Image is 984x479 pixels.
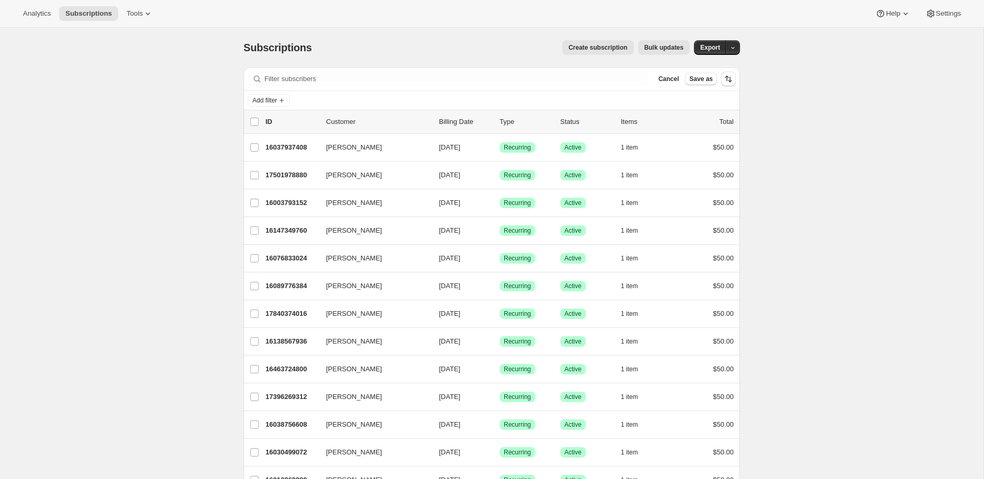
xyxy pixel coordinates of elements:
span: [DATE] [439,226,460,234]
span: Active [564,420,582,429]
span: [DATE] [439,310,460,317]
span: Recurring [504,448,531,457]
span: [PERSON_NAME] [326,419,382,430]
div: 16038756608[PERSON_NAME][DATE]SuccessRecurringSuccessActive1 item$50.00 [265,417,734,432]
span: [PERSON_NAME] [326,225,382,236]
p: 16463724800 [265,364,318,374]
div: 16003793152[PERSON_NAME][DATE]SuccessRecurringSuccessActive1 item$50.00 [265,196,734,210]
span: Active [564,282,582,290]
span: Recurring [504,199,531,207]
p: 16003793152 [265,198,318,208]
button: 1 item [621,196,650,210]
span: Tools [126,9,143,18]
button: Save as [685,73,717,85]
p: Total [720,117,734,127]
span: Active [564,171,582,179]
button: [PERSON_NAME] [320,361,424,378]
div: 16138567936[PERSON_NAME][DATE]SuccessRecurringSuccessActive1 item$50.00 [265,334,734,349]
div: 16147349760[PERSON_NAME][DATE]SuccessRecurringSuccessActive1 item$50.00 [265,223,734,238]
button: [PERSON_NAME] [320,444,424,461]
p: Customer [326,117,431,127]
span: 1 item [621,171,638,179]
span: Active [564,310,582,318]
span: $50.00 [713,143,734,151]
span: $50.00 [713,337,734,345]
span: Add filter [252,96,277,105]
span: [DATE] [439,337,460,345]
button: 1 item [621,334,650,349]
p: 16030499072 [265,447,318,458]
div: 16089776384[PERSON_NAME][DATE]SuccessRecurringSuccessActive1 item$50.00 [265,279,734,293]
span: Recurring [504,420,531,429]
button: [PERSON_NAME] [320,222,424,239]
button: 1 item [621,279,650,293]
span: Cancel [658,75,679,83]
span: [DATE] [439,282,460,290]
button: Sort the results [721,72,736,86]
p: 16076833024 [265,253,318,264]
span: Active [564,254,582,263]
span: Help [886,9,900,18]
button: Export [694,40,726,55]
span: $50.00 [713,226,734,234]
span: $50.00 [713,365,734,373]
span: 1 item [621,393,638,401]
span: [DATE] [439,393,460,401]
p: 16037937408 [265,142,318,153]
span: Recurring [504,226,531,235]
span: [PERSON_NAME] [326,447,382,458]
span: [PERSON_NAME] [326,336,382,347]
span: 1 item [621,420,638,429]
div: 16076833024[PERSON_NAME][DATE]SuccessRecurringSuccessActive1 item$50.00 [265,251,734,266]
div: 16030499072[PERSON_NAME][DATE]SuccessRecurringSuccessActive1 item$50.00 [265,445,734,460]
button: [PERSON_NAME] [320,278,424,294]
div: 17396269312[PERSON_NAME][DATE]SuccessRecurringSuccessActive1 item$50.00 [265,390,734,404]
button: 1 item [621,390,650,404]
button: Help [869,6,917,21]
span: $50.00 [713,448,734,456]
span: Active [564,143,582,152]
span: $50.00 [713,393,734,401]
span: [DATE] [439,420,460,428]
p: 16138567936 [265,336,318,347]
span: [PERSON_NAME] [326,281,382,291]
span: 1 item [621,365,638,373]
span: [PERSON_NAME] [326,253,382,264]
div: IDCustomerBilling DateTypeStatusItemsTotal [265,117,734,127]
span: Recurring [504,171,531,179]
span: 1 item [621,448,638,457]
div: Items [621,117,673,127]
p: 17501978880 [265,170,318,180]
span: Active [564,199,582,207]
span: $50.00 [713,420,734,428]
span: Recurring [504,393,531,401]
span: Bulk updates [644,43,684,52]
button: 1 item [621,306,650,321]
button: Add filter [248,94,290,107]
div: 17501978880[PERSON_NAME][DATE]SuccessRecurringSuccessActive1 item$50.00 [265,168,734,183]
span: [DATE] [439,365,460,373]
button: 1 item [621,140,650,155]
button: [PERSON_NAME] [320,305,424,322]
button: Settings [919,6,967,21]
span: [PERSON_NAME] [326,170,382,180]
span: 1 item [621,226,638,235]
span: Recurring [504,337,531,346]
span: Recurring [504,143,531,152]
span: Create subscription [569,43,628,52]
span: [DATE] [439,448,460,456]
button: Cancel [654,73,683,85]
span: Export [700,43,720,52]
span: 1 item [621,143,638,152]
span: [PERSON_NAME] [326,198,382,208]
span: Subscriptions [244,42,312,53]
div: 17840374016[PERSON_NAME][DATE]SuccessRecurringSuccessActive1 item$50.00 [265,306,734,321]
span: Subscriptions [65,9,112,18]
span: [DATE] [439,254,460,262]
span: 1 item [621,282,638,290]
span: Recurring [504,254,531,263]
button: 1 item [621,445,650,460]
p: 16089776384 [265,281,318,291]
span: [PERSON_NAME] [326,392,382,402]
button: 1 item [621,223,650,238]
